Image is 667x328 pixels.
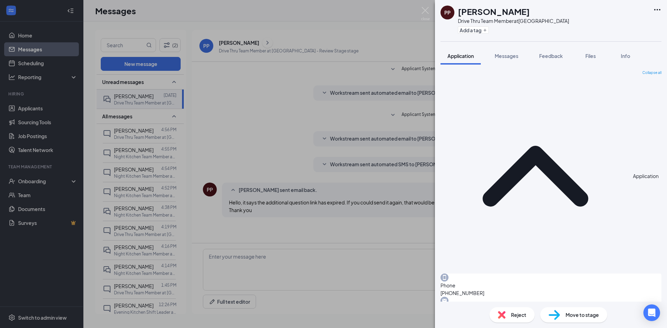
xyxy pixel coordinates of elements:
button: PlusAdd a tag [458,26,489,34]
span: Feedback [539,53,563,59]
span: Info [621,53,630,59]
div: PP [444,9,451,16]
div: Drive Thru Team Member at [GEOGRAPHIC_DATA] [458,17,569,24]
span: Move to stage [566,311,599,319]
span: Files [585,53,596,59]
svg: Ellipses [653,6,661,14]
div: Application [633,172,659,180]
span: Phone [440,281,661,289]
span: Reject [511,311,526,319]
span: [PHONE_NUMBER] [440,289,661,297]
span: Collapse all [642,70,661,76]
svg: Plus [483,28,487,32]
svg: ChevronUp [440,81,630,271]
span: Application [447,53,474,59]
span: Messages [495,53,518,59]
div: Open Intercom Messenger [643,304,660,321]
h1: [PERSON_NAME] [458,6,530,17]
